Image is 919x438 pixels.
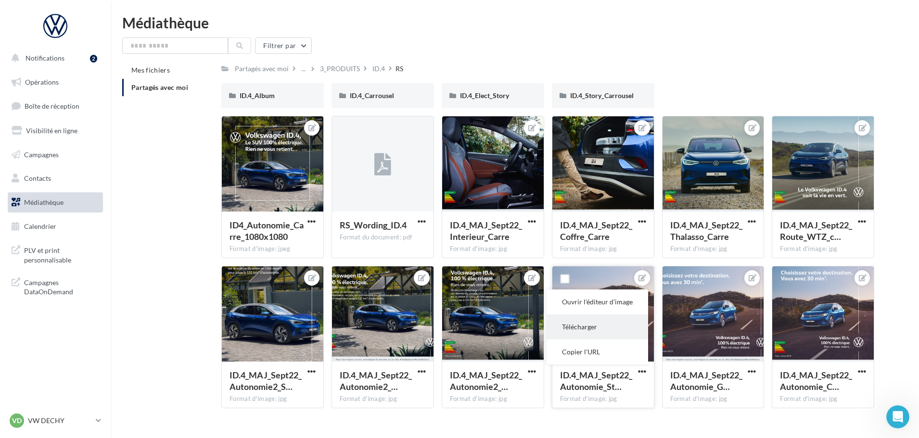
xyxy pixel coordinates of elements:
span: ID.4_MAJ_Sept22_Autonomie2_STORY [230,370,302,392]
span: Aide [166,324,181,331]
span: ID.4_MAJ_Sept22_Autonomie_Carre [780,370,852,392]
a: Opérations [6,72,105,92]
span: Mes fichiers [131,66,170,74]
span: PLV et print personnalisable [24,244,99,264]
span: ID.4_MAJ_Sept22_Autonomie2_Carre [450,370,522,392]
div: Format d'image: jpg [560,245,646,253]
span: ID.4_MAJ_Sept22_Interieur_Carre [450,220,522,242]
div: Format d'image: jpg [560,395,646,403]
div: 3_PRODUITS [320,64,360,74]
span: Partagés avec moi [131,83,188,91]
div: RS [396,64,403,74]
b: utiliser un profil Facebook et d'être administrateur [37,184,161,212]
span: ID.4_MAJ_Sept22_Thalasso_Carre [670,220,742,242]
a: Boîte de réception [6,96,105,116]
div: ... [299,62,307,75]
button: Conversations [77,300,115,338]
div: 👉 Pour Instagram, vous devez obligatoirement utiliser un ET le [37,224,167,264]
span: Visibilité en ligne [26,126,77,135]
span: Boîte de réception [25,102,79,110]
span: Médiathèque [24,198,64,206]
span: Contacts [24,174,51,182]
p: 3 étapes [10,126,39,137]
span: VD [12,416,22,425]
div: Format d'image: jpg [670,245,756,253]
div: ID.4 [372,64,385,74]
span: Calendrier [24,222,56,230]
div: Médiathèque [122,15,907,30]
a: Contacts [6,168,105,188]
h1: Tâches [78,4,115,21]
span: Tâches [122,324,148,331]
button: Tâches [115,300,154,338]
a: Calendrier [6,216,105,237]
span: ID4_Autonomie_Carre_1080x1080 [230,220,304,242]
span: ID.4_MAJ_Sept22_Autonomie2_GMB [340,370,412,392]
a: [EMAIL_ADDRESS][DOMAIN_NAME] [42,84,177,93]
span: ID.4_MAJ_Sept22_Autonomie_GMB [670,370,742,392]
span: ID.4_Album [240,91,275,100]
div: 2 [90,55,97,63]
div: Format d'image: jpg [780,245,866,253]
div: Format d'image: jpeg [230,245,316,253]
div: Format d'image: jpg [780,395,866,403]
a: Campagnes DataOnDemand [6,272,105,300]
span: ID.4_Story_Carrousel [570,91,634,100]
p: VW DECHY [28,416,92,425]
span: ID.4_MAJ_Sept22_Autonomie_Story [560,370,632,392]
span: ID.4_Carrousel [350,91,394,100]
button: Télécharger [547,314,648,339]
button: Copier l'URL [547,339,648,364]
span: Campagnes DataOnDemand [24,276,99,297]
div: Format d'image: jpg [450,395,536,403]
span: ID.4_Elect_Story [460,91,509,100]
div: ✔️ Toutes ces conditions sont réunies ? Commencez l'association depuis " " en cliquant sur " ". [37,274,167,335]
span: Actualités [41,324,74,331]
span: Campagnes [24,150,59,158]
iframe: Intercom live chat [886,405,909,428]
span: Accueil [7,324,31,331]
span: ID.4_MAJ_Sept22_Coffre_Carre [560,220,632,242]
div: Format d'image: jpg [450,245,536,253]
div: Partagés avec moi [235,64,289,74]
a: PLV et print personnalisable [6,240,105,268]
div: Service-Client de Digitaleo [62,103,150,113]
span: ID.4_MAJ_Sept22_Route_WTZ_carre [780,220,852,242]
img: Profile image for Service-Client [43,100,58,116]
a: Campagnes [6,145,105,165]
div: Débuter sur les Réseaux Sociaux [13,37,179,72]
a: Médiathèque [6,192,105,213]
p: Environ 8 minutes [122,126,183,137]
span: Notifications [26,54,64,62]
span: RS_Wording_ID.4 [340,220,407,230]
div: Format d'image: jpg [230,395,316,403]
button: Notifications 2 [6,48,101,68]
span: Conversations [78,324,127,331]
a: VD VW DECHY [8,412,103,430]
div: Associer Facebook à Digitaleo [37,167,163,177]
div: 👉 Assurez-vous d' de vos pages. [37,183,167,213]
button: Actualités [38,300,77,338]
button: Aide [154,300,192,338]
div: 1Associer Facebook à Digitaleo [18,164,175,179]
div: Fermer [169,4,186,21]
div: Format du document: pdf [340,233,426,242]
b: relier à votre page Facebook. [37,245,167,263]
a: Visibilité en ligne [6,121,105,141]
span: Opérations [25,78,59,86]
button: Filtrer par [255,38,312,54]
div: Suivez ce pas à pas et si besoin, écrivez-nous à [13,72,179,95]
b: Gérer mon compte > Réseaux sociaux> Comptes Facebook/Instagram [37,295,153,323]
div: Format d'image: jpg [670,395,756,403]
div: Format d'image: jpg [340,395,426,403]
button: Ouvrir l'éditeur d'image [547,289,648,314]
